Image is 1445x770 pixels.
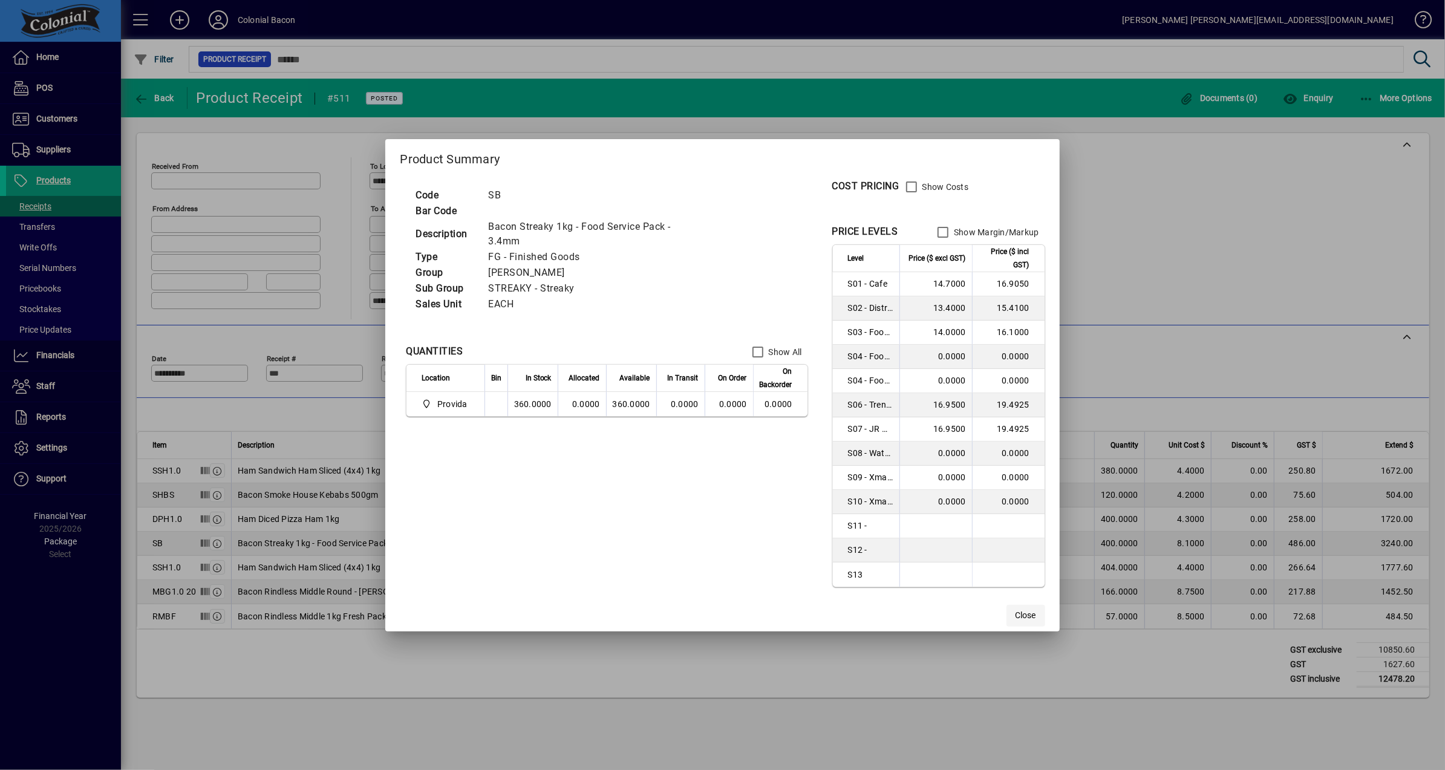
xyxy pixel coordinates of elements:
span: Price ($ excl GST) [909,252,966,265]
td: 19.4925 [972,393,1045,417]
td: Group [409,265,482,281]
td: 0.0000 [972,442,1045,466]
td: 16.1000 [972,321,1045,345]
button: Close [1006,605,1045,627]
td: 0.0000 [899,345,972,369]
div: COST PRICING [832,179,899,194]
td: [PERSON_NAME] [482,265,702,281]
h2: Product Summary [385,139,1059,174]
span: Available [620,371,650,385]
td: 0.0000 [899,442,972,466]
span: Level [848,252,864,265]
td: 0.0000 [899,466,972,490]
span: S08 - Watties [848,447,893,459]
td: 0.0000 [972,369,1045,393]
span: Bin [491,371,501,385]
span: In Transit [668,371,699,385]
span: S04 - Foodstuffs NW and 4SQ [848,350,893,362]
span: S03 - Foodstuffs [PERSON_NAME] [848,326,893,338]
td: 0.0000 [972,490,1045,514]
span: S04 - Foodstuffs PNS [848,374,893,387]
td: Bacon Streaky 1kg - Food Service Pack - 3.4mm [482,219,702,249]
td: 0.0000 [899,490,972,514]
span: S12 - [848,544,893,556]
span: S09 - Xmas Corporate [848,471,893,483]
td: Bar Code [409,203,482,219]
td: Code [409,188,482,203]
span: Price ($ incl GST) [979,245,1029,272]
span: Allocated [569,371,600,385]
td: 0.0000 [753,392,807,416]
div: PRICE LEVELS [832,224,898,239]
td: 14.0000 [899,321,972,345]
label: Show Margin/Markup [951,226,1039,238]
td: 360.0000 [507,392,558,416]
td: Type [409,249,482,265]
td: 16.9050 [972,272,1045,296]
td: 360.0000 [606,392,656,416]
span: S02 - Distributor [848,302,893,314]
td: Description [409,219,482,249]
span: 0.0000 [719,399,747,409]
span: S01 - Cafe [848,278,893,290]
span: S11 - [848,520,893,532]
td: 0.0000 [558,392,606,416]
span: Close [1016,609,1036,622]
td: FG - Finished Goods [482,249,702,265]
span: On Order [719,371,747,385]
span: Location [422,371,450,385]
td: 14.7000 [899,272,972,296]
span: S07 - JR Wholesalers [848,423,893,435]
td: Sub Group [409,281,482,296]
td: 15.4100 [972,296,1045,321]
span: S06 - Trents [848,399,893,411]
td: 16.9500 [899,417,972,442]
span: Provida [437,398,468,410]
td: Sales Unit [409,296,482,312]
label: Show All [766,346,802,358]
td: 0.0000 [972,345,1045,369]
span: S13 [848,569,893,581]
td: 0.0000 [972,466,1045,490]
td: 13.4000 [899,296,972,321]
td: STREAKY - Streaky [482,281,702,296]
td: 0.0000 [899,369,972,393]
div: QUANTITIES [406,344,463,359]
td: 19.4925 [972,417,1045,442]
span: In Stock [526,371,552,385]
span: S10 - Xmas Clubs [848,495,893,507]
span: Provida [422,397,472,411]
td: 16.9500 [899,393,972,417]
label: Show Costs [920,181,969,193]
span: 0.0000 [671,399,699,409]
span: On Backorder [760,365,792,391]
td: EACH [482,296,702,312]
td: SB [482,188,702,203]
